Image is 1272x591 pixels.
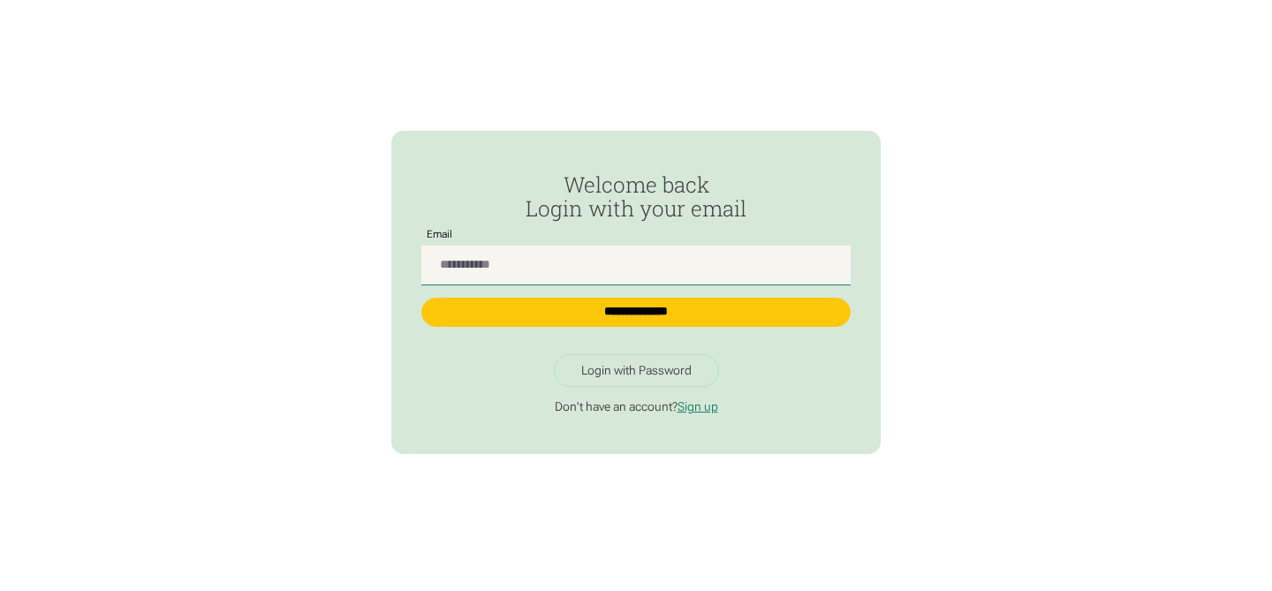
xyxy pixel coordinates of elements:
[421,399,850,414] p: Don't have an account?
[421,229,457,240] label: Email
[581,363,692,378] div: Login with Password
[678,399,718,413] a: Sign up
[421,173,850,220] h2: Welcome back Login with your email
[421,173,850,342] form: Passwordless Login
